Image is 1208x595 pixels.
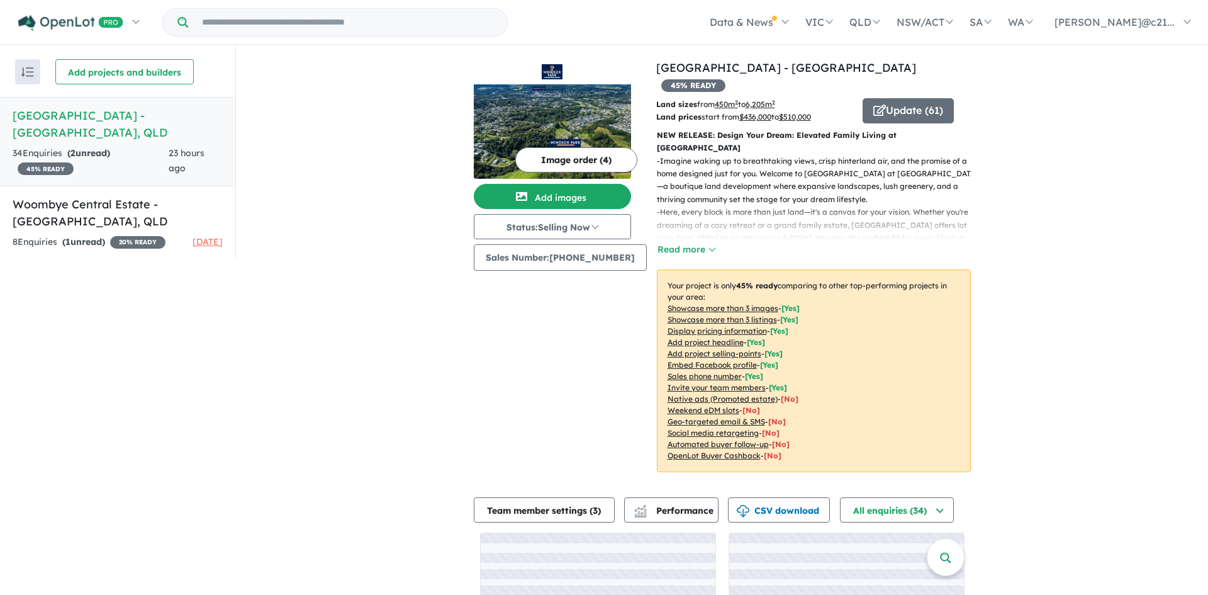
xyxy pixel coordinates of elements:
u: Native ads (Promoted estate) [668,394,778,404]
sup: 2 [735,99,738,106]
a: [GEOGRAPHIC_DATA] - [GEOGRAPHIC_DATA] [656,60,916,75]
span: to [738,99,775,109]
u: Embed Facebook profile [668,360,757,370]
span: Performance [636,505,713,516]
p: - Here, every block is more than just land—it's a canvas for your vision. Whether you're dreaming... [657,206,981,270]
b: Land sizes [656,99,697,109]
img: Openlot PRO Logo White [18,15,123,31]
p: from [656,98,853,111]
img: bar-chart.svg [634,509,647,517]
u: Add project headline [668,337,744,347]
sup: 2 [772,99,775,106]
button: Add images [474,184,631,209]
u: 6,205 m [746,99,775,109]
h5: [GEOGRAPHIC_DATA] - [GEOGRAPHIC_DATA] , QLD [13,107,223,141]
span: 45 % READY [661,79,725,92]
img: download icon [737,505,749,518]
img: sort.svg [21,67,34,77]
u: Showcase more than 3 listings [668,315,777,324]
strong: ( unread) [62,236,105,247]
span: 45 % READY [18,162,74,175]
span: 23 hours ago [169,147,204,174]
span: [No] [772,439,790,449]
u: OpenLot Buyer Cashback [668,451,761,460]
div: 8 Enquir ies [13,235,165,250]
u: Weekend eDM slots [668,405,739,415]
button: Add projects and builders [55,59,194,84]
button: CSV download [728,497,830,523]
span: [No] [781,394,798,404]
u: 450 m [715,99,738,109]
u: Add project selling-points [668,349,761,358]
span: [ Yes ] [764,349,783,358]
button: All enquiries (34) [840,497,954,523]
span: [No] [762,428,780,438]
u: $ 510,000 [779,112,811,122]
button: Image order (4) [515,147,637,173]
a: Windsor Park Estate - Burnside LogoWindsor Park Estate - Burnside [474,59,631,179]
span: 3 [593,505,598,516]
span: [No] [764,451,781,460]
span: [ Yes ] [780,315,798,324]
u: Automated buyer follow-up [668,439,769,449]
button: Team member settings (3) [474,497,615,523]
span: 20 % READY [110,236,165,249]
u: Invite your team members [668,383,766,392]
button: Update (61) [863,98,954,123]
span: [ Yes ] [769,383,787,392]
u: Geo-targeted email & SMS [668,417,765,426]
u: Display pricing information [668,326,767,336]
span: to [771,112,811,122]
img: line-chart.svg [634,505,646,512]
p: Your project is only comparing to other top-performing projects in your area: - - - - - - - - - -... [657,269,971,472]
span: [ Yes ] [770,326,788,336]
p: NEW RELEASE: Design Your Dream: Elevated Family Living at [GEOGRAPHIC_DATA] [657,129,971,155]
span: [No] [768,417,786,426]
img: Windsor Park Estate - Burnside [474,84,631,179]
b: 45 % ready [736,281,778,290]
span: [No] [742,405,760,415]
img: Windsor Park Estate - Burnside Logo [479,64,626,79]
span: 1 [65,236,70,247]
u: Sales phone number [668,371,742,381]
span: [ Yes ] [781,303,800,313]
p: - Imagine waking up to breathtaking views, crisp hinterland air, and the promise of a home design... [657,155,981,207]
button: Sales Number:[PHONE_NUMBER] [474,244,647,271]
button: Read more [657,242,716,257]
span: [ Yes ] [745,371,763,381]
span: [ Yes ] [747,337,765,347]
strong: ( unread) [67,147,110,159]
button: Status:Selling Now [474,214,631,239]
u: $ 436,000 [739,112,771,122]
span: [PERSON_NAME]@c21... [1054,16,1175,28]
u: Social media retargeting [668,428,759,438]
span: [DATE] [193,236,223,247]
h5: Woombye Central Estate - [GEOGRAPHIC_DATA] , QLD [13,196,223,230]
div: 34 Enquir ies [13,146,169,176]
button: Performance [624,497,719,523]
b: Land prices [656,112,702,122]
input: Try estate name, suburb, builder or developer [191,9,505,36]
p: start from [656,111,853,123]
span: 2 [70,147,75,159]
span: [ Yes ] [760,360,778,370]
u: Showcase more than 3 images [668,303,778,313]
